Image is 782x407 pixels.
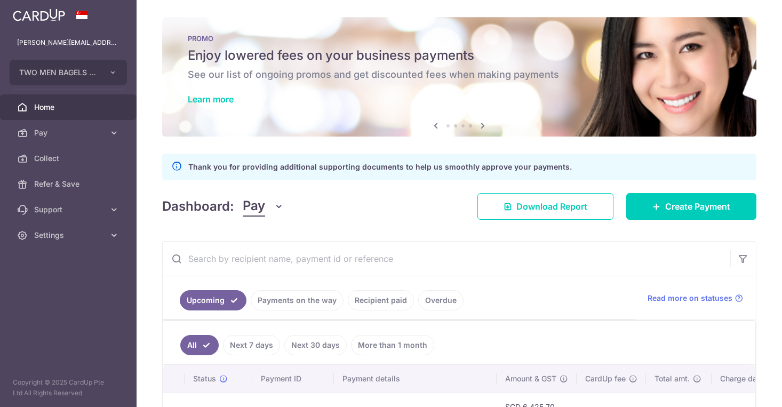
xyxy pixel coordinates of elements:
span: TWO MEN BAGELS (NOVENA) PTE. LTD. [19,67,98,78]
span: Total amt. [655,373,690,384]
span: Create Payment [665,200,730,213]
a: All [180,335,219,355]
span: Amount & GST [505,373,556,384]
h5: Enjoy lowered fees on your business payments [188,47,731,64]
th: Payment ID [252,365,334,393]
span: Settings [34,230,105,241]
a: More than 1 month [351,335,434,355]
a: Recipient paid [348,290,414,310]
a: Download Report [477,193,613,220]
a: Next 7 days [223,335,280,355]
a: Payments on the way [251,290,344,310]
a: Learn more [188,94,234,105]
span: Pay [34,127,105,138]
button: TWO MEN BAGELS (NOVENA) PTE. LTD. [10,60,127,85]
a: Overdue [418,290,464,310]
button: Pay [243,196,284,217]
span: Support [34,204,105,215]
span: Pay [243,196,265,217]
a: Create Payment [626,193,756,220]
a: Next 30 days [284,335,347,355]
span: Refer & Save [34,179,105,189]
p: Thank you for providing additional supporting documents to help us smoothly approve your payments. [188,161,572,173]
p: [PERSON_NAME][EMAIL_ADDRESS][DOMAIN_NAME] [17,37,119,48]
span: Home [34,102,105,113]
img: CardUp [13,9,65,21]
a: Upcoming [180,290,246,310]
h4: Dashboard: [162,197,234,216]
span: CardUp fee [585,373,626,384]
span: Read more on statuses [648,293,732,304]
a: Read more on statuses [648,293,743,304]
span: Status [193,373,216,384]
h6: See our list of ongoing promos and get discounted fees when making payments [188,68,731,81]
span: Charge date [720,373,764,384]
input: Search by recipient name, payment id or reference [163,242,730,276]
span: Collect [34,153,105,164]
p: PROMO [188,34,731,43]
img: Latest Promos Banner [162,17,756,137]
iframe: Opens a widget where you can find more information [713,375,771,402]
span: Download Report [516,200,587,213]
th: Payment details [334,365,497,393]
